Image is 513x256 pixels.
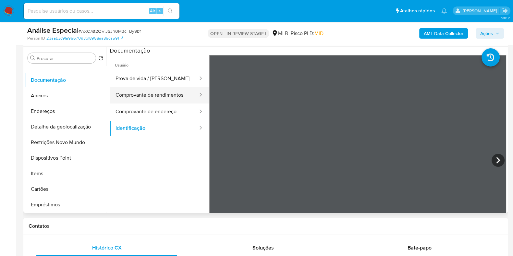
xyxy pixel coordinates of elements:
[272,30,288,37] div: MLB
[441,8,447,14] a: Notificações
[291,30,324,37] span: Risco PLD:
[37,55,93,61] input: Procurar
[25,72,106,88] button: Documentação
[25,135,106,150] button: Restrições Novo Mundo
[25,104,106,119] button: Endereços
[25,181,106,197] button: Cartões
[252,244,274,251] span: Soluções
[150,8,155,14] span: Alt
[408,244,432,251] span: Bate-papo
[98,55,104,63] button: Retornar ao pedido padrão
[164,6,177,16] button: search-icon
[27,25,79,35] b: Análise Especial
[25,150,106,166] button: Dispositivos Point
[25,166,106,181] button: Items
[424,28,463,39] b: AML Data Collector
[500,15,510,20] span: 3.161.2
[480,28,493,39] span: Ações
[46,35,123,41] a: 23aab3c9fa9667093b18958aa86ca591
[208,29,269,38] p: OPEN - IN REVIEW STAGE I
[159,8,161,14] span: s
[476,28,504,39] button: Ações
[29,223,503,229] h1: Contatos
[419,28,468,39] button: AML Data Collector
[25,119,106,135] button: Detalhe da geolocalização
[400,7,435,14] span: Atalhos rápidos
[25,197,106,213] button: Empréstimos
[25,88,106,104] button: Anexos
[462,8,499,14] p: viviane.jdasilva@mercadopago.com.br
[24,7,179,15] input: Pesquise usuários ou casos...
[30,55,35,61] button: Procurar
[92,244,122,251] span: Histórico CX
[314,30,324,37] span: MID
[27,35,45,41] b: Person ID
[79,28,141,34] span: # AXC7sf2QVIJSJn0M3cFBy9bf
[501,7,508,14] a: Sair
